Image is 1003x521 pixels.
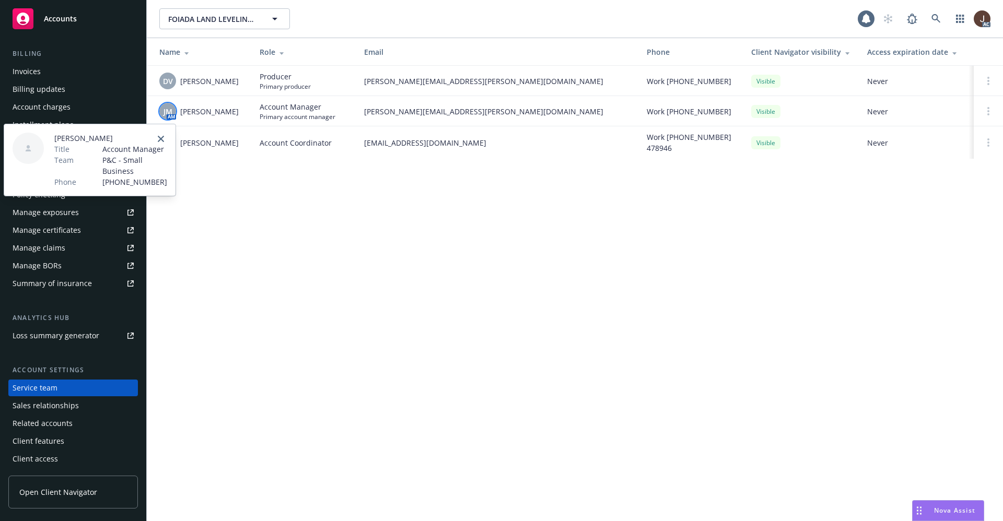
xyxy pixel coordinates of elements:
[751,75,780,88] div: Visible
[13,63,41,80] div: Invoices
[102,144,167,155] span: Account Manager
[19,487,97,498] span: Open Client Navigator
[8,81,138,98] a: Billing updates
[44,15,77,23] span: Accounts
[867,137,965,148] span: Never
[8,63,138,80] a: Invoices
[751,46,850,57] div: Client Navigator visibility
[155,133,167,145] a: close
[13,380,57,396] div: Service team
[751,136,780,149] div: Visible
[13,397,79,414] div: Sales relationships
[54,176,76,187] span: Phone
[364,76,630,87] span: [PERSON_NAME][EMAIL_ADDRESS][PERSON_NAME][DOMAIN_NAME]
[13,327,99,344] div: Loss summary generator
[647,132,734,153] span: Work [PHONE_NUMBER] 478946
[159,8,290,29] button: FOIADA LAND LEVELING LLC
[867,46,965,57] div: Access expiration date
[260,46,347,57] div: Role
[364,137,630,148] span: [EMAIL_ADDRESS][DOMAIN_NAME]
[102,155,167,176] span: P&C - Small Business
[8,380,138,396] a: Service team
[180,137,239,148] span: [PERSON_NAME]
[8,222,138,239] a: Manage certificates
[647,46,734,57] div: Phone
[912,500,984,521] button: Nova Assist
[926,8,947,29] a: Search
[13,257,62,274] div: Manage BORs
[8,4,138,33] a: Accounts
[913,501,926,520] div: Drag to move
[168,14,259,25] span: FOIADA LAND LEVELING LLC
[751,105,780,118] div: Visible
[934,506,975,515] span: Nova Assist
[8,275,138,292] a: Summary of insurance
[8,451,138,467] a: Client access
[164,106,172,117] span: JM
[8,365,138,375] div: Account settings
[8,204,138,221] a: Manage exposures
[13,204,79,221] div: Manage exposures
[364,46,630,57] div: Email
[159,46,243,57] div: Name
[8,49,138,59] div: Billing
[8,397,138,414] a: Sales relationships
[180,106,239,117] span: [PERSON_NAME]
[13,275,92,292] div: Summary of insurance
[13,116,74,133] div: Installment plans
[13,99,71,115] div: Account charges
[8,327,138,344] a: Loss summary generator
[102,176,167,187] span: [PHONE_NUMBER]
[13,433,64,449] div: Client features
[163,76,173,87] span: DV
[867,106,965,117] span: Never
[13,240,65,256] div: Manage claims
[180,76,239,87] span: [PERSON_NAME]
[54,144,69,155] span: Title
[260,71,311,82] span: Producer
[260,112,335,121] span: Primary account manager
[950,8,971,29] a: Switch app
[8,116,138,133] a: Installment plans
[8,433,138,449] a: Client features
[13,222,81,239] div: Manage certificates
[260,101,335,112] span: Account Manager
[8,415,138,432] a: Related accounts
[8,240,138,256] a: Manage claims
[8,99,138,115] a: Account charges
[878,8,899,29] a: Start snowing
[54,155,74,165] span: Team
[260,137,332,148] span: Account Coordinator
[364,106,630,117] span: [PERSON_NAME][EMAIL_ADDRESS][PERSON_NAME][DOMAIN_NAME]
[13,451,58,467] div: Client access
[54,133,167,144] span: [PERSON_NAME]
[260,82,311,91] span: Primary producer
[867,76,965,87] span: Never
[8,313,138,323] div: Analytics hub
[647,76,731,87] span: Work [PHONE_NUMBER]
[8,257,138,274] a: Manage BORs
[974,10,990,27] img: photo
[13,81,65,98] div: Billing updates
[647,106,731,117] span: Work [PHONE_NUMBER]
[902,8,923,29] a: Report a Bug
[13,415,73,432] div: Related accounts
